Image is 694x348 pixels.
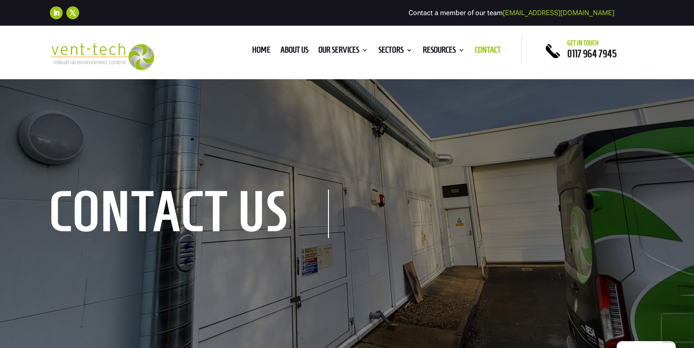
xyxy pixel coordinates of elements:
[409,9,614,17] span: Contact a member of our team
[252,47,270,57] a: Home
[378,47,413,57] a: Sectors
[475,47,501,57] a: Contact
[66,6,79,19] a: Follow on X
[50,6,63,19] a: Follow on LinkedIn
[50,43,155,70] img: 2023-09-27T08_35_16.549ZVENT-TECH---Clear-background
[567,39,599,47] span: Get in touch
[318,47,368,57] a: Our Services
[503,9,614,17] a: [EMAIL_ADDRESS][DOMAIN_NAME]
[567,48,617,59] a: 0117 964 7945
[50,190,329,238] h1: contact us
[280,47,308,57] a: About us
[423,47,465,57] a: Resources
